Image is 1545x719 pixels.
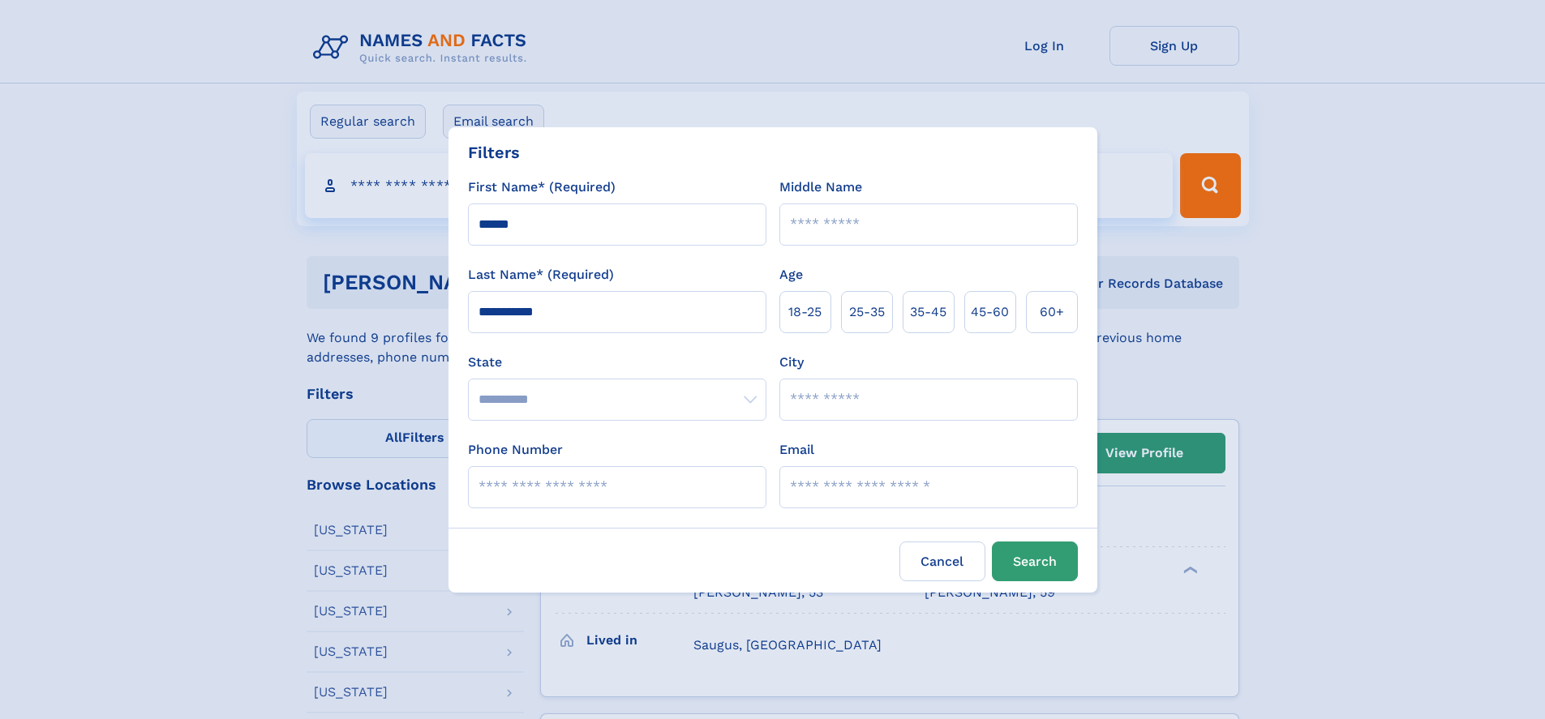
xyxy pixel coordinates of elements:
[779,178,862,197] label: Middle Name
[971,302,1009,322] span: 45‑60
[788,302,822,322] span: 18‑25
[779,353,804,372] label: City
[1040,302,1064,322] span: 60+
[910,302,946,322] span: 35‑45
[779,440,814,460] label: Email
[779,265,803,285] label: Age
[849,302,885,322] span: 25‑35
[899,541,985,581] label: Cancel
[468,440,563,460] label: Phone Number
[468,178,616,197] label: First Name* (Required)
[992,541,1078,581] button: Search
[468,140,520,165] div: Filters
[468,353,766,372] label: State
[468,265,614,285] label: Last Name* (Required)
